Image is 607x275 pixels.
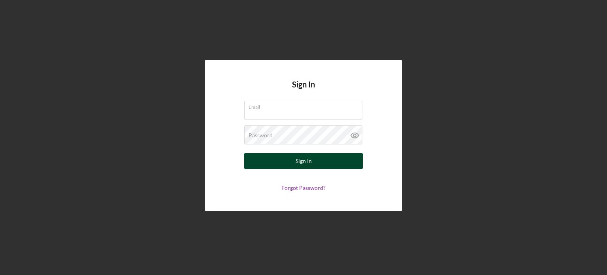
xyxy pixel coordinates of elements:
a: Forgot Password? [281,184,326,191]
div: Sign In [296,153,312,169]
label: Password [249,132,273,138]
button: Sign In [244,153,363,169]
h4: Sign In [292,80,315,101]
label: Email [249,101,362,110]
